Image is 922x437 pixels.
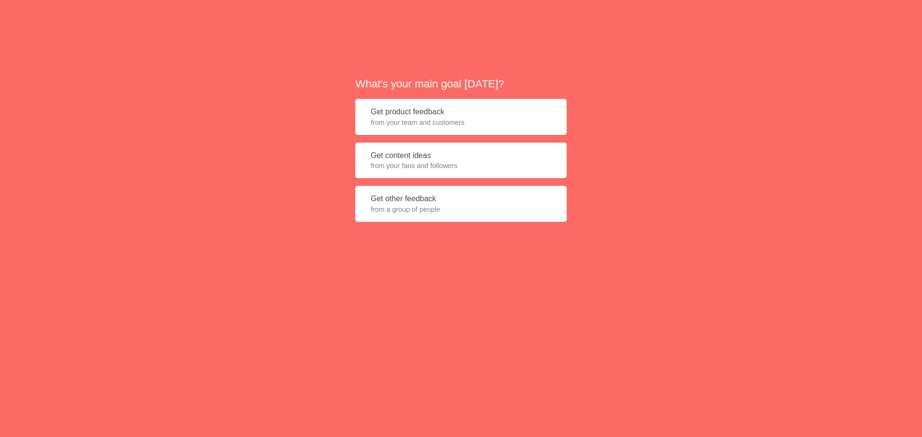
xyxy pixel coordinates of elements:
[355,99,567,135] button: Get product feedbackfrom your team and customers
[355,143,567,179] button: Get content ideasfrom your fans and followers
[355,186,567,222] button: Get other feedbackfrom a group of people
[371,205,551,214] span: from a group of people
[355,76,567,91] h2: What's your main goal [DATE]?
[371,161,551,170] span: from your fans and followers
[371,118,551,127] span: from your team and customers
